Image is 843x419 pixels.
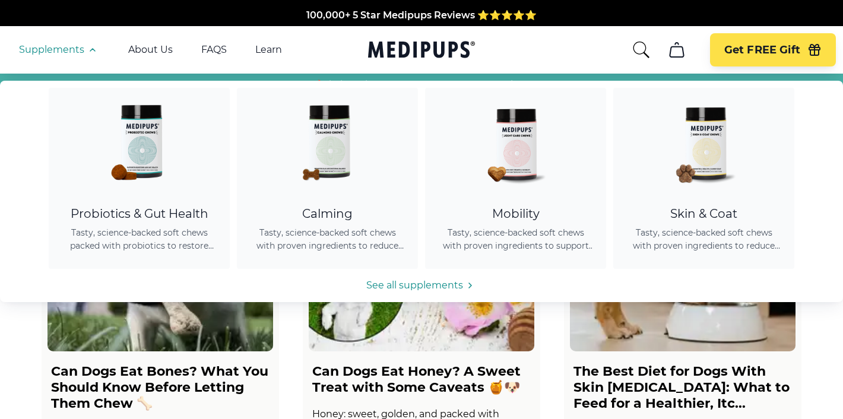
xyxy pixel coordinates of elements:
[51,363,270,411] h2: Can Dogs Eat Bones? What You Should Know Before Letting Them Chew 🦴
[63,207,215,221] div: Probiotics & Gut Health
[312,363,531,395] h2: Can Dogs Eat Honey? A Sweet Treat with Some Caveats 🍯🐶
[251,226,404,252] span: Tasty, science-backed soft chews with proven ingredients to reduce anxiety, promote relaxation, a...
[628,226,780,252] span: Tasty, science-backed soft chews with proven ingredients to reduce shedding, promote healthy skin...
[274,88,381,195] img: Calming Dog Chews - Medipups
[224,23,619,34] span: Made In The [GEOGRAPHIC_DATA] from domestic & globally sourced ingredients
[49,88,230,269] a: Probiotic Dog Chews - MedipupsProbiotics & Gut HealthTasty, science-backed soft chews packed with...
[439,207,592,221] div: Mobility
[724,43,800,57] span: Get FREE Gift
[439,226,592,252] span: Tasty, science-backed soft chews with proven ingredients to support joint health, improve mobilit...
[628,207,780,221] div: Skin & Coat
[573,363,792,411] h2: The Best Diet for Dogs With Skin [MEDICAL_DATA]: What to Feed for a Healthier, Itc...
[368,39,475,63] a: Medipups
[19,44,84,56] span: Supplements
[462,88,569,195] img: Joint Care Chews - Medipups
[251,207,404,221] div: Calming
[425,88,606,269] a: Joint Care Chews - MedipupsMobilityTasty, science-backed soft chews with proven ingredients to su...
[255,44,282,56] a: Learn
[19,43,100,57] button: Supplements
[613,88,794,269] a: Skin & Coat Chews - MedipupsSkin & CoatTasty, science-backed soft chews with proven ingredients t...
[63,226,215,252] span: Tasty, science-backed soft chews packed with probiotics to restore gut balance, ease itching, sup...
[710,33,836,66] button: Get FREE Gift
[306,9,537,20] span: 100,000+ 5 Star Medipups Reviews ⭐️⭐️⭐️⭐️⭐️
[237,88,418,269] a: Calming Dog Chews - MedipupsCalmingTasty, science-backed soft chews with proven ingredients to re...
[128,44,173,56] a: About Us
[632,40,651,59] button: search
[201,44,227,56] a: FAQS
[86,88,193,195] img: Probiotic Dog Chews - Medipups
[651,88,758,195] img: Skin & Coat Chews - Medipups
[663,36,691,64] button: cart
